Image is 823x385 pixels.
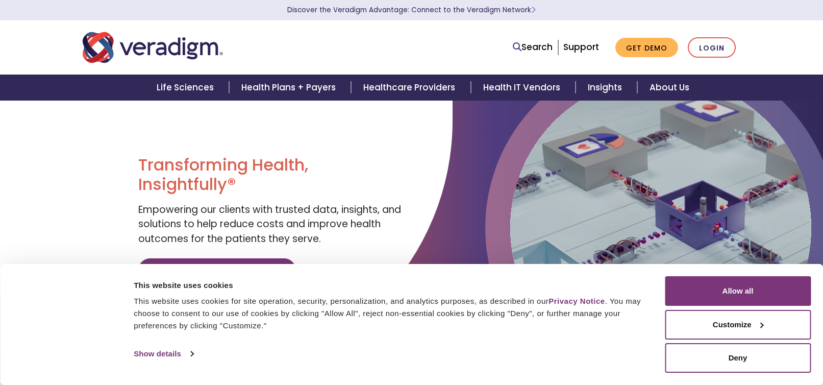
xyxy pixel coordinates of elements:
[138,258,296,282] a: Discover Veradigm's Value
[471,75,576,101] a: Health IT Vendors
[531,5,536,15] span: Learn More
[138,155,404,195] h1: Transforming Health, Insightfully®
[548,297,605,305] a: Privacy Notice
[83,31,223,64] img: Veradigm logo
[138,203,401,246] span: Empowering our clients with trusted data, insights, and solutions to help reduce costs and improv...
[144,75,229,101] a: Life Sciences
[688,37,736,58] a: Login
[513,40,553,54] a: Search
[665,343,811,373] button: Deny
[134,346,193,362] a: Show details
[229,75,351,101] a: Health Plans + Payers
[637,75,702,101] a: About Us
[134,279,642,292] div: This website uses cookies
[351,75,470,101] a: Healthcare Providers
[287,5,536,15] a: Discover the Veradigm Advantage: Connect to the Veradigm NetworkLearn More
[134,295,642,332] div: This website uses cookies for site operation, security, personalization, and analytics purposes, ...
[576,75,637,101] a: Insights
[563,41,599,53] a: Support
[665,276,811,306] button: Allow all
[665,310,811,340] button: Customize
[615,38,678,58] a: Get Demo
